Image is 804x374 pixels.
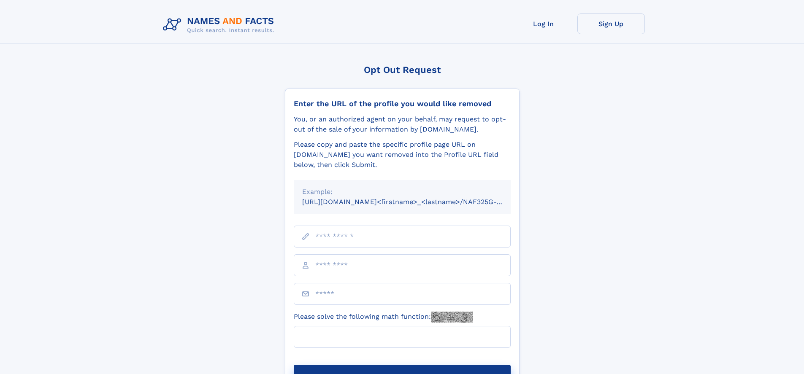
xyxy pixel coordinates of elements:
[285,65,520,75] div: Opt Out Request
[294,312,473,323] label: Please solve the following math function:
[510,13,577,34] a: Log In
[577,13,645,34] a: Sign Up
[302,187,502,197] div: Example:
[302,198,527,206] small: [URL][DOMAIN_NAME]<firstname>_<lastname>/NAF325G-xxxxxxxx
[294,114,511,135] div: You, or an authorized agent on your behalf, may request to opt-out of the sale of your informatio...
[294,99,511,108] div: Enter the URL of the profile you would like removed
[160,13,281,36] img: Logo Names and Facts
[294,140,511,170] div: Please copy and paste the specific profile page URL on [DOMAIN_NAME] you want removed into the Pr...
